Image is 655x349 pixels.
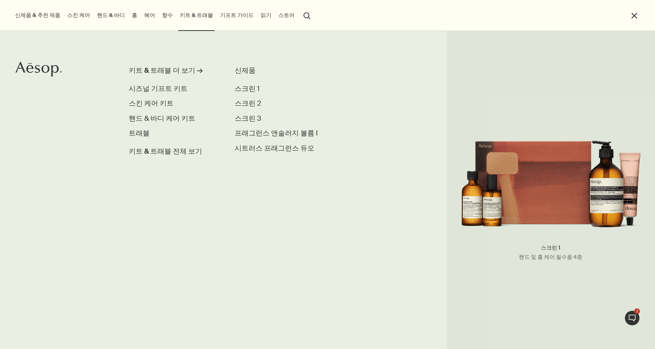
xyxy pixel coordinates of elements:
a: 시즈널 기프트 키트 [129,84,188,94]
a: Four formulations alongside a recycled cardboard gift box. 스크린 1핸드 및 홈 케어 필수품 4종 [454,111,647,269]
span: 시즈널 기프트 키트 [129,84,188,93]
a: 스킨 케어 [66,10,92,21]
a: 기프트 가이드 [218,10,255,21]
a: 스킨 케어 키트 [129,99,174,109]
span: 핸드 & 바디 케어 키트 [129,114,195,123]
a: 향수 [160,10,174,21]
a: 시트러스 프래그런스 듀오 [235,144,314,154]
div: 1 [634,308,640,314]
span: 키트 & 트래블 전체 보기 [129,147,202,157]
a: 트래블 [129,128,150,139]
span: 시트러스 프래그런스 듀오 [235,144,314,153]
div: 신제품 [235,66,340,76]
a: 홈 [130,10,139,21]
button: 검색창 열기 [300,8,314,22]
h5: 스크린 1 [454,243,647,261]
p: 핸드 및 홈 케어 필수품 4종 [454,253,647,261]
img: Four formulations alongside a recycled cardboard gift box. [454,118,647,236]
a: 프래그런스 앤솔러지 볼륨 I [235,128,318,139]
a: Aesop [14,60,64,81]
button: 1:1 채팅 상담1 [624,310,640,326]
a: 키트 & 트래블 전체 보기 [129,144,202,157]
div: 키트 & 트래블 더 보기 [129,66,195,76]
span: 스크린 2 [235,99,261,108]
span: 트래블 [129,129,150,138]
button: 메뉴 닫기 [630,11,639,20]
a: 핸드 & 바디 [96,10,126,21]
button: 스토어 [277,10,296,21]
span: 스킨 케어 키트 [129,99,174,108]
a: 헤어 [143,10,157,21]
a: 키트 & 트래블 [178,10,215,21]
span: 스크린 3 [235,114,261,123]
a: 키트 & 트래블 더 보기 [129,66,215,79]
span: 프래그런스 앤솔러지 볼륨 I [235,129,318,138]
button: 신제품 & 추천 제품 [14,10,62,21]
a: 스크린 3 [235,114,261,124]
svg: Aesop [15,62,62,77]
a: 핸드 & 바디 케어 키트 [129,114,195,124]
a: 스크린 1 [235,84,260,94]
a: 읽기 [259,10,273,21]
a: 스크린 2 [235,99,261,109]
span: 스크린 1 [235,84,260,93]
